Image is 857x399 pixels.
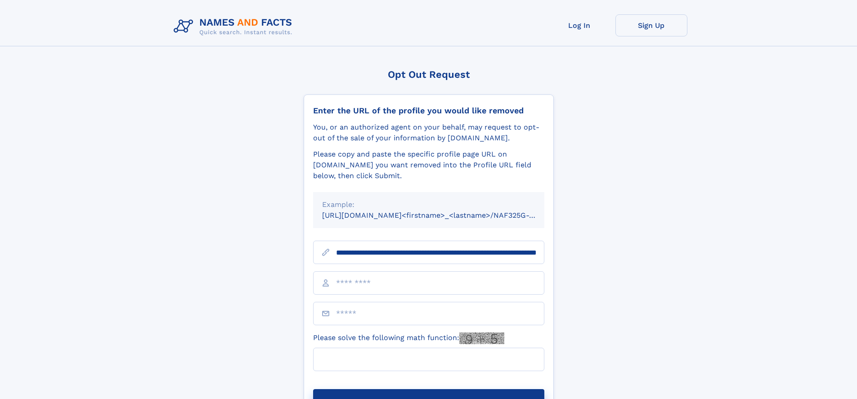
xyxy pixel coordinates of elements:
[322,211,561,220] small: [URL][DOMAIN_NAME]<firstname>_<lastname>/NAF325G-xxxxxxxx
[543,14,615,36] a: Log In
[313,106,544,116] div: Enter the URL of the profile you would like removed
[170,14,300,39] img: Logo Names and Facts
[615,14,687,36] a: Sign Up
[313,122,544,143] div: You, or an authorized agent on your behalf, may request to opt-out of the sale of your informatio...
[322,199,535,210] div: Example:
[313,149,544,181] div: Please copy and paste the specific profile page URL on [DOMAIN_NAME] you want removed into the Pr...
[304,69,554,80] div: Opt Out Request
[313,332,504,344] label: Please solve the following math function:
